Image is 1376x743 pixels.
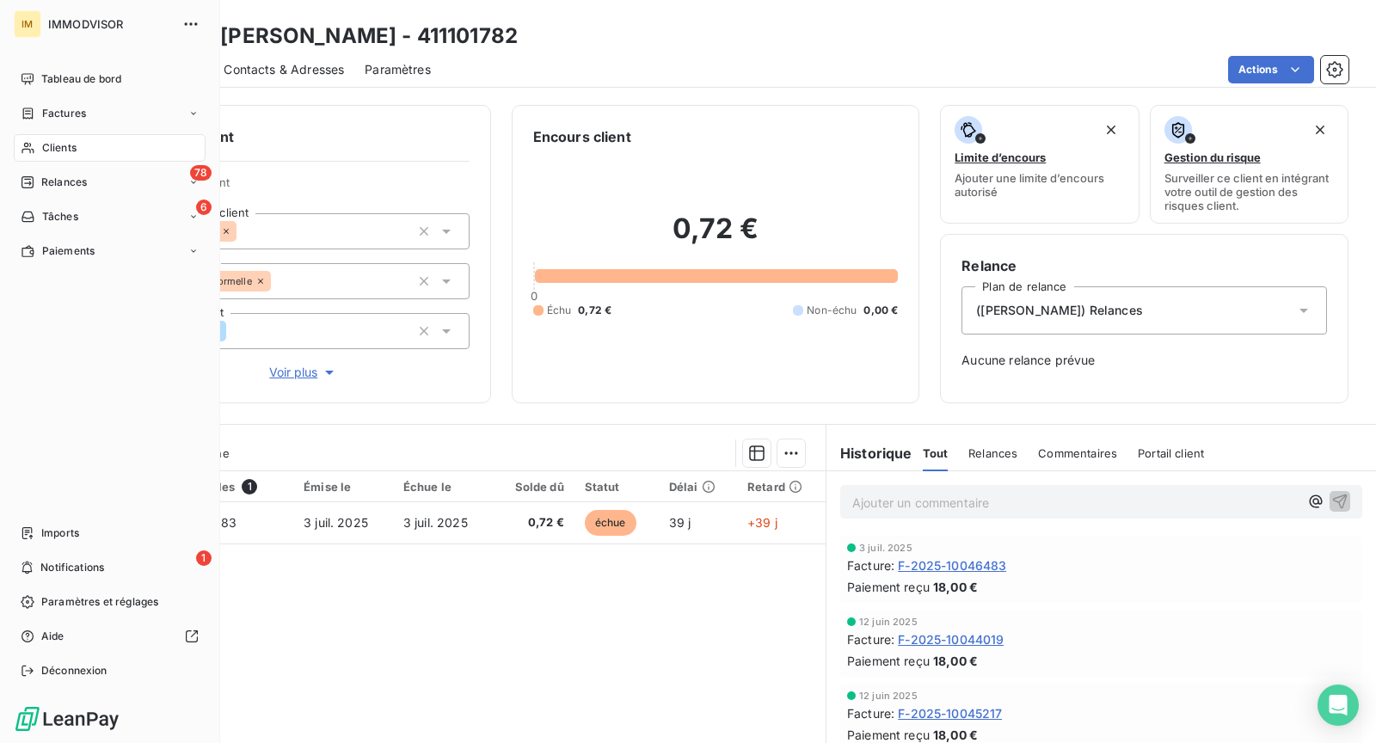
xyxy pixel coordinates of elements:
[41,71,121,87] span: Tableau de bord
[747,480,815,494] div: Retard
[503,514,564,531] span: 0,72 €
[236,224,250,239] input: Ajouter une valeur
[898,704,1002,722] span: F-2025-10045217
[533,212,899,263] h2: 0,72 €
[365,61,431,78] span: Paramètres
[859,691,918,701] span: 12 juin 2025
[933,578,978,596] span: 18,00 €
[547,303,572,318] span: Échu
[847,704,894,722] span: Facture :
[898,556,1006,574] span: F-2025-10046483
[42,140,77,156] span: Clients
[955,171,1124,199] span: Ajouter une limite d’encours autorisé
[968,446,1017,460] span: Relances
[14,588,206,616] a: Paramètres et réglages
[669,515,691,530] span: 39 j
[14,134,206,162] a: Clients
[14,100,206,127] a: Factures
[304,480,383,494] div: Émise le
[14,203,206,230] a: 6Tâches
[807,303,857,318] span: Non-échu
[14,519,206,547] a: Imports
[42,209,78,224] span: Tâches
[138,363,470,382] button: Voir plus
[304,515,368,530] span: 3 juil. 2025
[41,525,79,541] span: Imports
[403,480,482,494] div: Échue le
[898,630,1004,648] span: F-2025-10044019
[224,61,344,78] span: Contacts & Adresses
[14,237,206,265] a: Paiements
[923,446,949,460] span: Tout
[578,303,611,318] span: 0,72 €
[1164,150,1261,164] span: Gestion du risque
[1038,446,1117,460] span: Commentaires
[42,106,86,121] span: Factures
[41,663,107,679] span: Déconnexion
[271,273,285,289] input: Ajouter une valeur
[196,550,212,566] span: 1
[1164,171,1334,212] span: Surveiller ce client en intégrant votre outil de gestion des risques client.
[531,289,537,303] span: 0
[269,364,338,381] span: Voir plus
[41,175,87,190] span: Relances
[933,652,978,670] span: 18,00 €
[859,543,912,553] span: 3 juil. 2025
[961,255,1327,276] h6: Relance
[1150,105,1348,224] button: Gestion du risqueSurveiller ce client en intégrant votre outil de gestion des risques client.
[1138,446,1204,460] span: Portail client
[14,705,120,733] img: Logo LeanPay
[863,303,898,318] span: 0,00 €
[847,556,894,574] span: Facture :
[42,243,95,259] span: Paiements
[41,594,158,610] span: Paramètres et réglages
[1318,685,1359,726] div: Open Intercom Messenger
[41,629,64,644] span: Aide
[151,21,518,52] h3: EI - Le [PERSON_NAME] - 411101782
[976,302,1143,319] span: ([PERSON_NAME]) Relances
[1228,56,1314,83] button: Actions
[669,480,727,494] div: Délai
[403,515,468,530] span: 3 juil. 2025
[955,150,1046,164] span: Limite d’encours
[14,623,206,650] a: Aide
[859,617,918,627] span: 12 juin 2025
[747,515,777,530] span: +39 j
[585,480,648,494] div: Statut
[940,105,1139,224] button: Limite d’encoursAjouter une limite d’encours autorisé
[242,479,257,494] span: 1
[14,65,206,93] a: Tableau de bord
[196,200,212,215] span: 6
[961,352,1327,369] span: Aucune relance prévue
[14,10,41,38] div: IM
[48,17,172,31] span: IMMODVISOR
[40,560,104,575] span: Notifications
[585,510,636,536] span: échue
[226,323,240,339] input: Ajouter une valeur
[190,165,212,181] span: 78
[847,630,894,648] span: Facture :
[503,480,564,494] div: Solde dû
[847,578,930,596] span: Paiement reçu
[14,169,206,196] a: 78Relances
[104,126,470,147] h6: Informations client
[533,126,631,147] h6: Encours client
[138,175,470,200] span: Propriétés Client
[826,443,912,464] h6: Historique
[847,652,930,670] span: Paiement reçu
